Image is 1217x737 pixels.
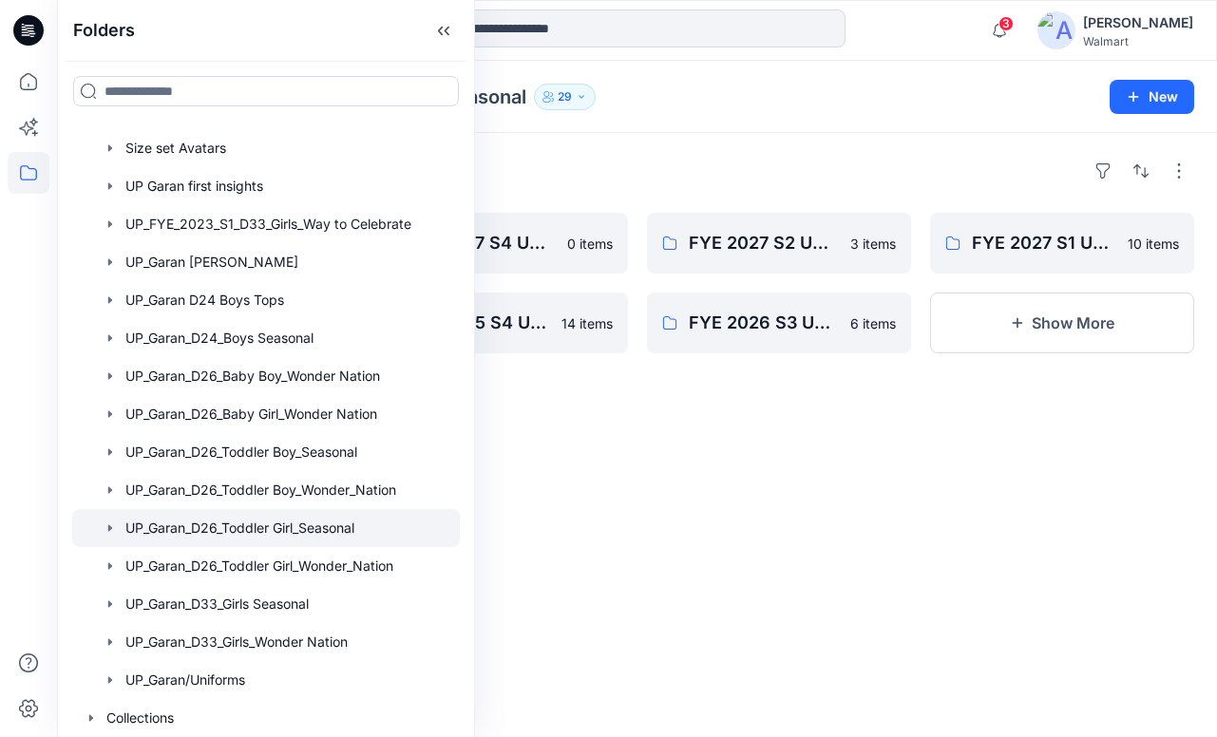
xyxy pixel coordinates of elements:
[647,293,911,353] a: FYE 2026 S3 UP Garan D26 Toddler Girl Seasonal6 items
[998,16,1014,31] span: 3
[930,293,1194,353] button: Show More
[405,230,555,256] p: FYE 2027 S4 UP Garan D26 Toddler Girl_Seasonal
[689,310,839,336] p: FYE 2026 S3 UP Garan D26 Toddler Girl Seasonal
[689,230,839,256] p: FYE 2027 S2 UP Garan D26 Toddler Girl_Seasonal
[850,313,896,333] p: 6 items
[647,213,911,274] a: FYE 2027 S2 UP Garan D26 Toddler Girl_Seasonal3 items
[567,234,613,254] p: 0 items
[558,86,572,107] p: 29
[972,230,1116,256] p: FYE 2027 S1 UP Garan D26 Toddler Girl_Seasonal
[534,84,596,110] button: 29
[1083,34,1193,48] div: Walmart
[363,213,627,274] a: FYE 2027 S4 UP Garan D26 Toddler Girl_Seasonal0 items
[930,213,1194,274] a: FYE 2027 S1 UP Garan D26 Toddler Girl_Seasonal10 items
[1083,11,1193,34] div: [PERSON_NAME]
[1037,11,1075,49] img: avatar
[850,234,896,254] p: 3 items
[1110,80,1194,114] button: New
[405,310,549,336] p: FYE 2025 S4 UP Garan D26 Toddler Girl_Seasonal
[1128,234,1179,254] p: 10 items
[363,293,627,353] a: FYE 2025 S4 UP Garan D26 Toddler Girl_Seasonal14 items
[561,313,613,333] p: 14 items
